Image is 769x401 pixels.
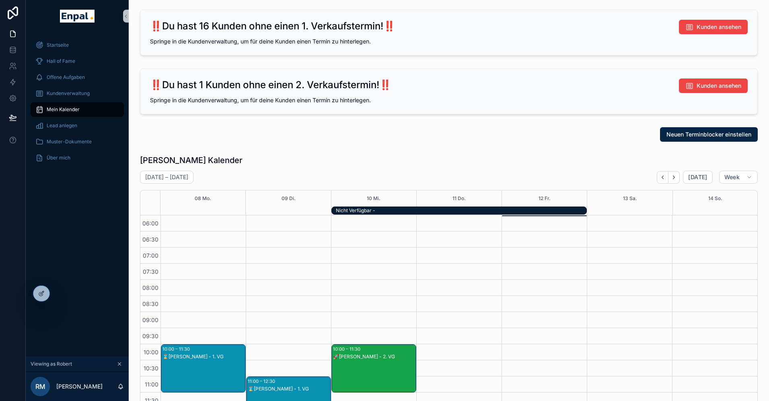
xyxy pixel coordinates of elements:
span: Offene Aufgaben [47,74,85,81]
span: 09:30 [140,333,160,339]
button: Week [719,171,758,184]
button: 13 Sa. [623,190,637,207]
div: 10:00 – 11:30 [162,345,192,353]
span: Springe in die Kundenverwaltung, um für deine Kunden einen Termin zu hinterlegen. [150,97,371,103]
button: [DATE] [683,171,712,184]
span: 06:30 [140,236,160,243]
div: 11:00 – 12:30 [248,377,277,385]
span: Neuen Terminblocker einstellen [666,130,751,138]
a: Lead anlegen [31,118,124,133]
span: Lead anlegen [47,122,77,129]
div: 🚀[PERSON_NAME] - 2. VG [333,353,415,360]
button: 10 Mi. [367,190,380,207]
a: Offene Aufgaben [31,70,124,85]
button: 09 Di. [282,190,296,207]
span: Kunden ansehen [697,23,741,31]
button: 14 So. [708,190,722,207]
span: Muster-Dokumente [47,138,92,145]
a: Startseite [31,38,124,52]
a: Kundenverwaltung [31,86,124,101]
button: 11 Do. [452,190,466,207]
span: 06:00 [140,220,160,227]
a: Über mich [31,151,124,165]
span: Mein Kalender [47,106,80,113]
a: Hall of Fame [31,54,124,68]
span: RM [35,382,45,391]
button: Kunden ansehen [679,20,748,34]
button: 12 Fr. [539,190,551,207]
span: Week [724,174,740,181]
button: 08 Mo. [195,190,211,207]
div: 10:00 – 11:30🚀[PERSON_NAME] - 2. VG [332,345,416,392]
p: [PERSON_NAME] [56,382,103,391]
span: [DATE] [688,174,707,181]
h2: ‼️Du hast 16 Kunden ohne einen 1. Verkaufstermin!‼️ [150,20,395,33]
div: scrollable content [26,32,129,176]
button: Next [668,171,680,184]
h2: [DATE] – [DATE] [145,173,188,181]
div: 10:00 – 11:30⌛[PERSON_NAME] - 1. VG [161,345,245,392]
div: 10:00 – 11:30 [333,345,362,353]
div: ⌛[PERSON_NAME] - 1. VG [248,386,330,392]
img: App logo [60,10,94,23]
span: Viewing as Robert [31,361,72,367]
span: Kunden ansehen [697,82,741,90]
div: ⌛[PERSON_NAME] - 1. VG [162,353,245,360]
span: 07:00 [141,252,160,259]
button: Back [657,171,668,184]
h2: ‼️Du hast 1 Kunden ohne einen 2. Verkaufstermin!‼️ [150,79,391,91]
span: Hall of Fame [47,58,75,64]
button: Neuen Terminblocker einstellen [660,127,758,142]
span: 10:30 [142,365,160,372]
span: 11:00 [143,381,160,388]
button: Kunden ansehen [679,79,748,93]
span: Kundenverwaltung [47,90,90,97]
a: Mein Kalender [31,102,124,117]
span: 07:30 [141,268,160,275]
span: Über mich [47,155,70,161]
span: 08:30 [140,300,160,307]
span: Startseite [47,42,69,48]
h1: [PERSON_NAME] Kalender [140,155,243,166]
span: Springe in die Kundenverwaltung, um für deine Kunden einen Termin zu hinterlegen. [150,38,371,45]
a: Muster-Dokumente [31,134,124,149]
span: 08:00 [140,284,160,291]
span: 10:00 [142,349,160,356]
div: Nicht Verfügbar - [336,207,586,214]
span: 09:00 [140,316,160,323]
